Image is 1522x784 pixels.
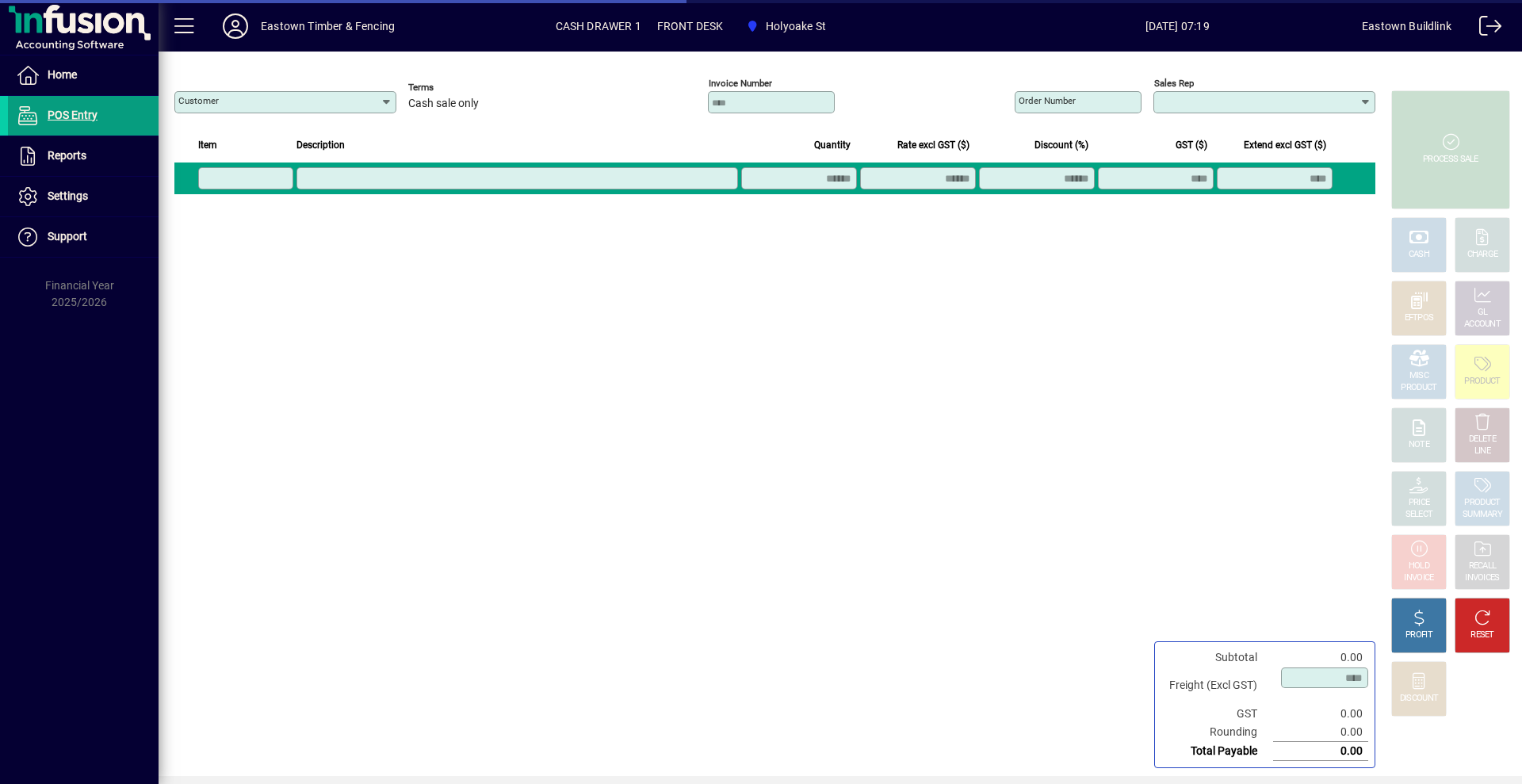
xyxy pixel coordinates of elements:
div: EFTPOS [1405,312,1434,324]
div: PROFIT [1405,629,1432,641]
a: Logout [1467,3,1502,55]
td: Freight (Excl GST) [1161,667,1273,705]
div: SELECT [1405,509,1433,521]
td: 0.00 [1273,723,1368,742]
td: Total Payable [1161,742,1273,761]
a: Support [8,217,159,257]
div: DISCOUNT [1400,693,1438,705]
div: CASH [1409,249,1429,261]
div: PRODUCT [1464,376,1500,388]
div: PRODUCT [1464,497,1500,509]
span: Discount (%) [1034,136,1088,154]
div: RECALL [1469,560,1497,572]
span: Support [48,230,87,243]
span: FRONT DESK [657,13,724,39]
span: [DATE] 07:19 [992,13,1362,39]
div: LINE [1474,446,1490,457]
span: Description [296,136,345,154]
div: PRICE [1409,497,1430,509]
div: Eastown Buildlink [1362,13,1451,39]
mat-label: Customer [178,95,219,106]
div: INVOICE [1404,572,1433,584]
div: INVOICES [1465,572,1499,584]
div: HOLD [1409,560,1429,572]
button: Profile [210,12,261,40]
a: Settings [8,177,159,216]
div: PROCESS SALE [1423,154,1478,166]
mat-label: Order number [1019,95,1076,106]
span: Rate excl GST ($) [897,136,969,154]
td: 0.00 [1273,648,1368,667]
span: Holyoake St [766,13,826,39]
div: Eastown Timber & Fencing [261,13,395,39]
td: Rounding [1161,723,1273,742]
a: Reports [8,136,159,176]
span: Terms [408,82,503,93]
td: 0.00 [1273,742,1368,761]
a: Home [8,55,159,95]
td: 0.00 [1273,705,1368,723]
span: Settings [48,189,88,202]
div: PRODUCT [1401,382,1436,394]
span: Quantity [814,136,851,154]
div: SUMMARY [1463,509,1502,521]
div: ACCOUNT [1464,319,1501,331]
div: GL [1478,307,1488,319]
div: DELETE [1469,434,1496,446]
span: Extend excl GST ($) [1244,136,1326,154]
span: Home [48,68,77,81]
td: GST [1161,705,1273,723]
div: CHARGE [1467,249,1498,261]
span: Cash sale only [408,98,479,110]
td: Subtotal [1161,648,1273,667]
mat-label: Sales rep [1154,78,1194,89]
span: GST ($) [1176,136,1207,154]
div: RESET [1470,629,1494,641]
span: POS Entry [48,109,98,121]
span: CASH DRAWER 1 [556,13,641,39]
div: NOTE [1409,439,1429,451]
span: Item [198,136,217,154]
span: Reports [48,149,86,162]
div: MISC [1409,370,1428,382]
mat-label: Invoice number [709,78,772,89]
span: Holyoake St [740,12,832,40]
